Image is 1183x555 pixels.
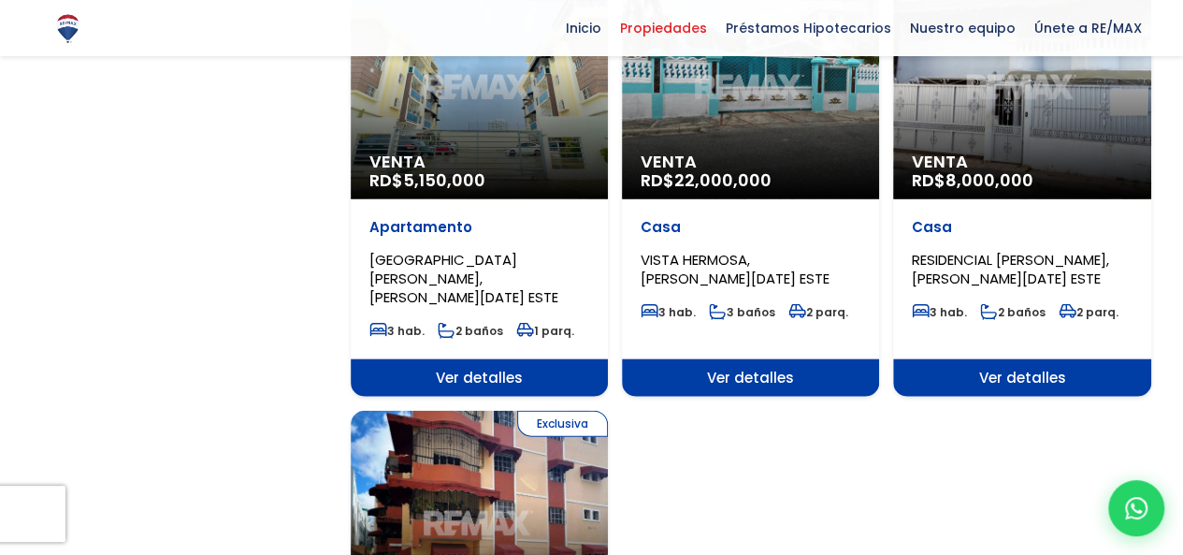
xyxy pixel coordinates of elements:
span: 1 parq. [516,323,574,339]
span: Préstamos Hipotecarios [716,14,901,42]
span: Venta [641,153,860,171]
span: 2 baños [980,304,1046,320]
span: 8,000,000 [945,168,1033,192]
span: Ver detalles [622,359,879,397]
span: 3 hab. [912,304,967,320]
span: Propiedades [611,14,716,42]
span: Venta [369,153,589,171]
span: Inicio [556,14,611,42]
p: Casa [912,218,1132,237]
img: Logo de REMAX [51,12,84,45]
span: Ver detalles [351,359,608,397]
span: 2 parq. [788,304,848,320]
span: 3 baños [709,304,775,320]
span: Únete a RE/MAX [1025,14,1151,42]
span: Ver detalles [893,359,1150,397]
span: 2 baños [438,323,503,339]
span: 3 hab. [641,304,696,320]
span: VISTA HERMOSA, [PERSON_NAME][DATE] ESTE [641,250,830,288]
span: 2 parq. [1059,304,1118,320]
span: Venta [912,153,1132,171]
span: RD$ [641,168,772,192]
span: RESIDENCIAL [PERSON_NAME], [PERSON_NAME][DATE] ESTE [912,250,1109,288]
span: RD$ [912,168,1033,192]
span: [GEOGRAPHIC_DATA][PERSON_NAME], [PERSON_NAME][DATE] ESTE [369,250,558,307]
span: 5,150,000 [403,168,485,192]
span: Exclusiva [517,411,608,437]
p: Apartamento [369,218,589,237]
p: Casa [641,218,860,237]
span: RD$ [369,168,485,192]
span: Nuestro equipo [901,14,1025,42]
span: 22,000,000 [674,168,772,192]
span: 3 hab. [369,323,425,339]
